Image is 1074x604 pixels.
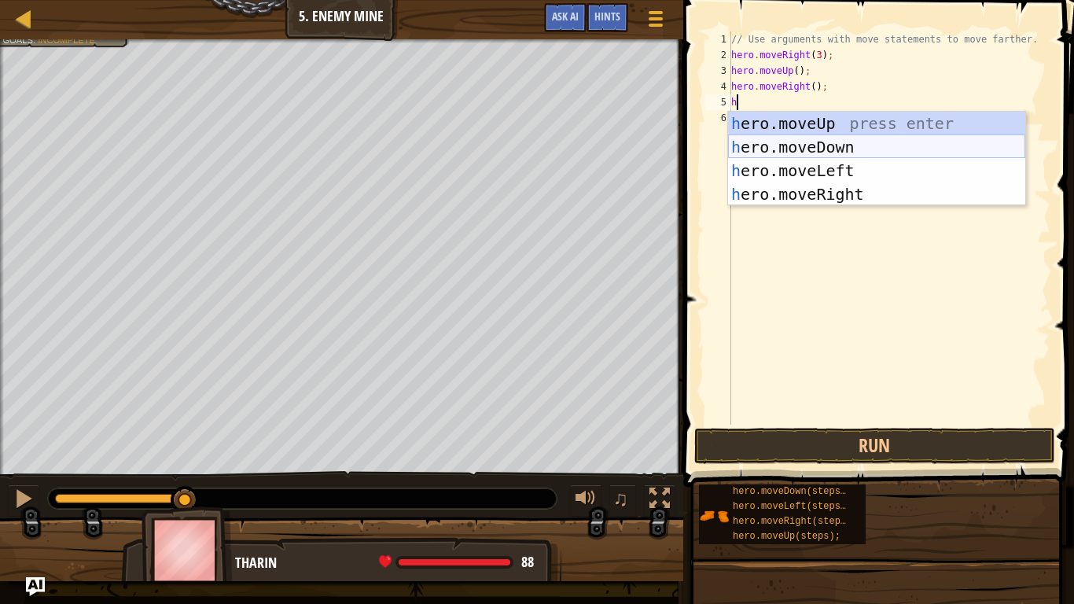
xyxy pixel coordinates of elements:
button: Show game menu [636,3,675,40]
span: hero.moveDown(steps); [733,486,851,497]
span: hero.moveRight(steps); [733,516,857,527]
span: hero.moveUp(steps); [733,531,840,542]
button: Adjust volume [570,484,601,517]
button: ♫ [609,484,636,517]
span: Hints [594,9,620,24]
button: Ctrl + P: Pause [8,484,39,517]
span: ♫ [612,487,628,510]
div: 1 [705,31,731,47]
div: 2 [705,47,731,63]
button: Ask AI [26,577,45,596]
div: 5 [705,94,731,110]
div: 3 [705,63,731,79]
span: Ask AI [552,9,579,24]
img: portrait.png [699,501,729,531]
div: Tharin [235,553,546,573]
button: Ask AI [544,3,587,32]
img: thang_avatar_frame.png [142,506,233,594]
button: Run [694,428,1055,464]
span: 88 [521,552,534,572]
div: health: 88 / 88 [379,555,534,569]
div: 4 [705,79,731,94]
div: 6 [705,110,731,126]
button: Toggle fullscreen [644,484,675,517]
span: hero.moveLeft(steps); [733,501,851,512]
